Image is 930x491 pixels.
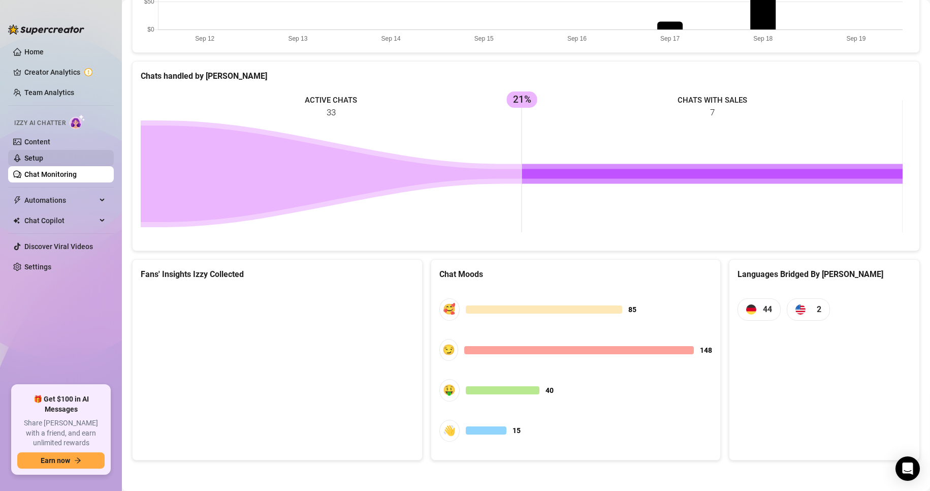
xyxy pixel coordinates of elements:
[24,154,43,162] a: Setup
[737,268,911,281] div: Languages Bridged By [PERSON_NAME]
[24,88,74,97] a: Team Analytics
[17,452,105,469] button: Earn nowarrow-right
[24,170,77,178] a: Chat Monitoring
[14,118,66,128] span: Izzy AI Chatter
[141,268,414,281] div: Fans' Insights Izzy Collected
[13,217,20,224] img: Chat Copilot
[17,394,105,414] span: 🎁 Get $100 in AI Messages
[24,48,44,56] a: Home
[13,196,21,204] span: thunderbolt
[24,192,97,208] span: Automations
[17,418,105,448] span: Share [PERSON_NAME] with a friend, and earn unlimited rewards
[439,268,713,281] div: Chat Moods
[41,456,70,465] span: Earn now
[439,420,460,442] div: 👋
[74,457,81,464] span: arrow-right
[70,114,85,129] img: AI Chatter
[817,303,821,316] span: 2
[24,263,51,271] a: Settings
[141,70,911,82] div: Chats handled by [PERSON_NAME]
[24,64,106,80] a: Creator Analytics exclamation-circle
[24,242,93,251] a: Discover Viral Videos
[895,456,920,481] div: Open Intercom Messenger
[439,298,460,320] div: 🥰
[24,138,50,146] a: Content
[439,379,460,401] div: 🤑
[746,304,756,315] img: de
[512,425,521,436] span: 15
[439,339,458,361] div: 😏
[795,304,806,315] img: us
[8,24,84,35] img: logo-BBDzfeDw.svg
[546,385,554,396] span: 40
[700,345,712,356] span: 148
[628,304,636,315] span: 85
[763,303,772,316] span: 44
[24,212,97,229] span: Chat Copilot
